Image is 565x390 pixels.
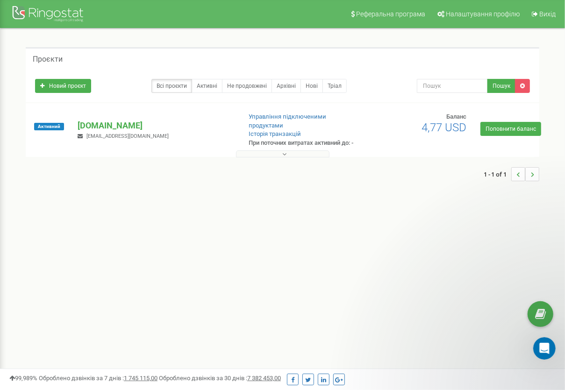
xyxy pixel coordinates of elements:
[356,10,425,18] span: Реферальна програма
[249,130,301,137] a: Історія транзакцій
[9,375,37,382] span: 99,989%
[484,158,539,191] nav: ...
[539,10,556,18] span: Вихід
[124,375,157,382] u: 1 745 115,00
[222,79,272,93] a: Не продовжені
[249,139,362,148] p: При поточних витратах активний до: -
[192,79,222,93] a: Активні
[86,133,169,139] span: [EMAIL_ADDRESS][DOMAIN_NAME]
[484,167,511,181] span: 1 - 1 of 1
[322,79,347,93] a: Тріал
[480,122,541,136] a: Поповнити баланс
[417,79,488,93] input: Пошук
[159,375,281,382] span: Оброблено дзвінків за 30 днів :
[39,375,157,382] span: Оброблено дзвінків за 7 днів :
[151,79,192,93] a: Всі проєкти
[487,79,515,93] button: Пошук
[35,79,91,93] a: Новий проєкт
[533,337,556,360] iframe: Intercom live chat
[33,55,63,64] h5: Проєкти
[247,375,281,382] u: 7 382 453,00
[422,121,466,134] span: 4,77 USD
[249,113,326,129] a: Управління підключеними продуктами
[78,120,233,132] p: [DOMAIN_NAME]
[272,79,301,93] a: Архівні
[446,10,520,18] span: Налаштування профілю
[34,123,64,130] span: Активний
[446,113,466,120] span: Баланс
[300,79,323,93] a: Нові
